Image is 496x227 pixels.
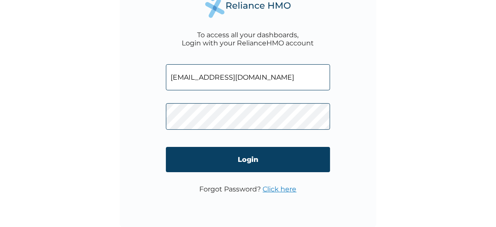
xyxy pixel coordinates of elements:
[166,64,330,90] input: Email address or HMO ID
[200,185,297,193] p: Forgot Password?
[166,147,330,172] input: Login
[263,185,297,193] a: Click here
[182,31,314,47] div: To access all your dashboards, Login with your RelianceHMO account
